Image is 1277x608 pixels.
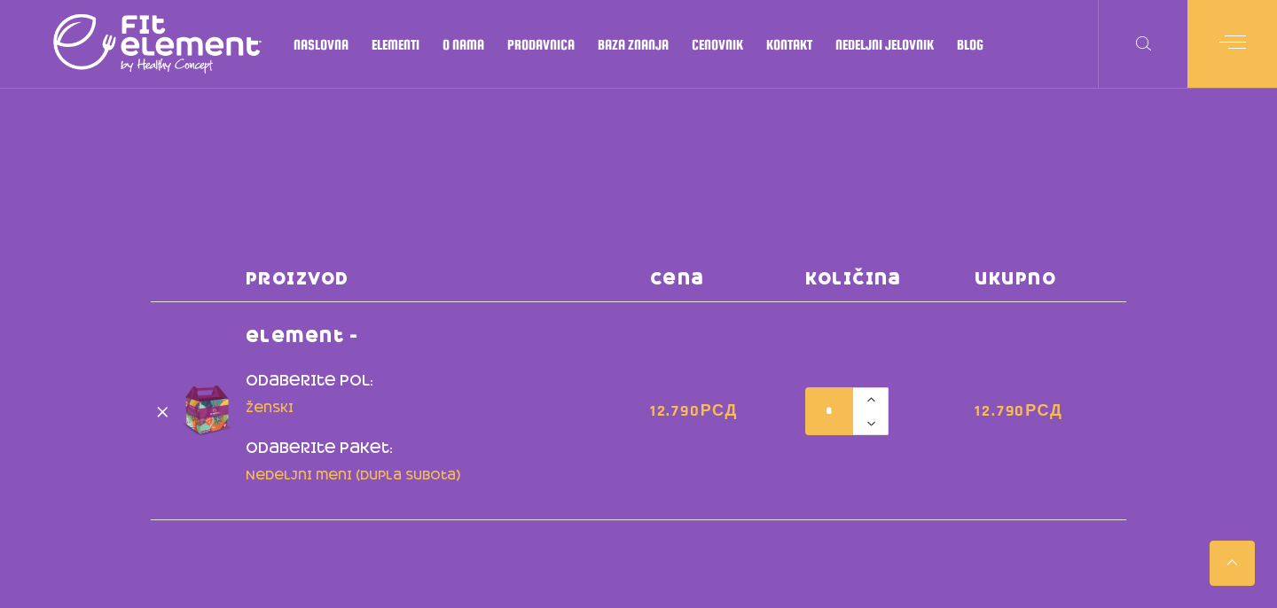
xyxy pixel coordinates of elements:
[372,40,419,49] span: Elementi
[246,326,358,347] a: Element -
[801,257,970,302] th: Količina
[646,257,802,302] th: Cena
[835,40,934,49] span: Nedeljni jelovnik
[246,440,646,457] dt: Odaberite Paket:
[443,40,484,49] span: O nama
[246,399,624,418] p: Ženski
[598,40,669,49] span: Baza znanja
[53,9,262,80] img: logo light
[294,40,349,49] span: Naslovna
[241,257,646,302] th: Proizvod
[975,401,1062,421] bdi: 12.790
[970,257,1126,302] th: Ukupno
[1025,401,1063,421] span: рсд
[701,401,739,421] span: рсд
[766,40,812,49] span: Kontakt
[246,466,624,486] p: Nedeljni meni (dupla subota)
[650,401,738,421] bdi: 12.790
[692,40,743,49] span: Cenovnik
[957,40,983,49] span: Blog
[246,372,646,390] dt: Odaberite Pol:
[507,40,575,49] span: Prodavnica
